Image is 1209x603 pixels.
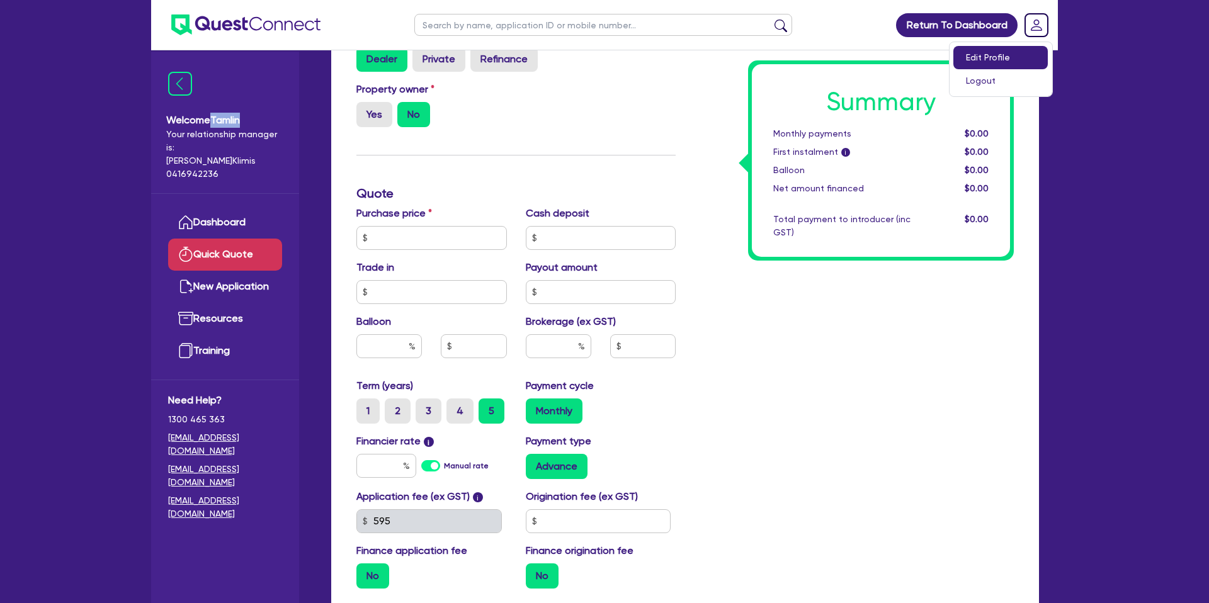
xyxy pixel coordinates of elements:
[168,239,282,271] a: Quick Quote
[356,563,389,589] label: No
[841,149,850,157] span: i
[178,247,193,262] img: quick-quote
[168,413,282,426] span: 1300 465 363
[965,128,989,138] span: $0.00
[171,14,321,35] img: quest-connect-logo-blue
[764,145,920,159] div: First instalment
[526,314,616,329] label: Brokerage (ex GST)
[965,147,989,157] span: $0.00
[412,47,465,72] label: Private
[526,434,591,449] label: Payment type
[356,398,380,424] label: 1
[356,82,434,97] label: Property owner
[764,213,920,239] div: Total payment to introducer (inc GST)
[166,128,284,181] span: Your relationship manager is: [PERSON_NAME] Klimis 0416942236
[965,214,989,224] span: $0.00
[168,393,282,408] span: Need Help?
[526,454,587,479] label: Advance
[416,398,441,424] label: 3
[764,182,920,195] div: Net amount financed
[526,398,582,424] label: Monthly
[168,72,192,96] img: icon-menu-close
[168,206,282,239] a: Dashboard
[764,164,920,177] div: Balloon
[470,47,538,72] label: Refinance
[397,102,430,127] label: No
[424,437,434,447] span: i
[385,398,411,424] label: 2
[168,431,282,458] a: [EMAIL_ADDRESS][DOMAIN_NAME]
[356,378,413,393] label: Term (years)
[446,398,474,424] label: 4
[168,494,282,521] a: [EMAIL_ADDRESS][DOMAIN_NAME]
[965,183,989,193] span: $0.00
[168,463,282,489] a: [EMAIL_ADDRESS][DOMAIN_NAME]
[356,102,392,127] label: Yes
[356,47,407,72] label: Dealer
[896,13,1018,37] a: Return To Dashboard
[356,489,470,504] label: Application fee (ex GST)
[166,113,284,128] span: Welcome Tamlin
[526,260,598,275] label: Payout amount
[526,563,559,589] label: No
[526,378,594,393] label: Payment cycle
[953,46,1048,69] a: Edit Profile
[356,186,676,201] h3: Quote
[414,14,792,36] input: Search by name, application ID or mobile number...
[168,303,282,335] a: Resources
[444,460,489,471] label: Manual rate
[1020,9,1053,42] a: Dropdown toggle
[773,87,989,117] h1: Summary
[526,543,633,558] label: Finance origination fee
[356,260,394,275] label: Trade in
[178,311,193,326] img: resources
[168,271,282,303] a: New Application
[526,489,638,504] label: Origination fee (ex GST)
[953,69,1048,93] a: Logout
[356,314,391,329] label: Balloon
[965,165,989,175] span: $0.00
[356,206,432,221] label: Purchase price
[473,492,483,502] span: i
[356,543,467,558] label: Finance application fee
[526,206,589,221] label: Cash deposit
[764,127,920,140] div: Monthly payments
[479,398,504,424] label: 5
[168,335,282,367] a: Training
[356,434,434,449] label: Financier rate
[178,343,193,358] img: training
[178,279,193,294] img: new-application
